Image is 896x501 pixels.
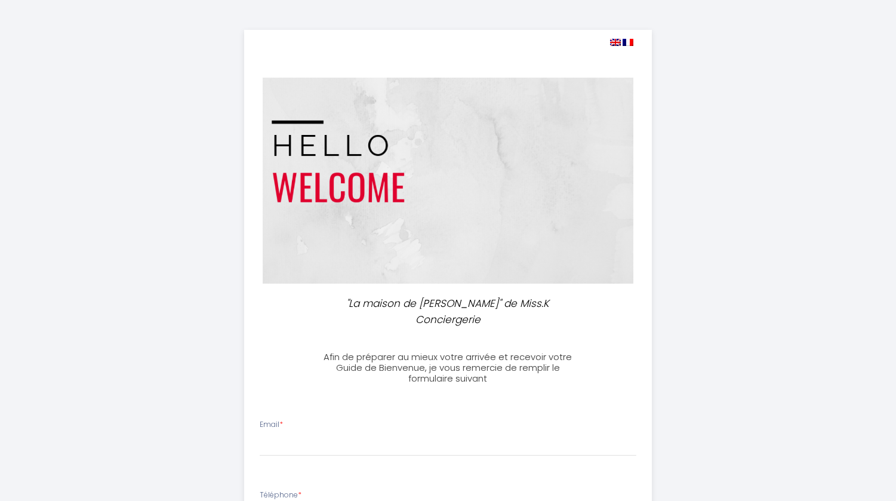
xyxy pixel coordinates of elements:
[321,296,576,327] p: "La maison de [PERSON_NAME]" de Miss.K Conciergerie
[610,39,621,46] img: en.png
[623,39,633,46] img: fr.png
[260,419,283,431] label: Email
[260,490,301,501] label: Téléphone
[315,352,581,384] h3: Afin de préparer au mieux votre arrivée et recevoir votre Guide de Bienvenue, je vous remercie de...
